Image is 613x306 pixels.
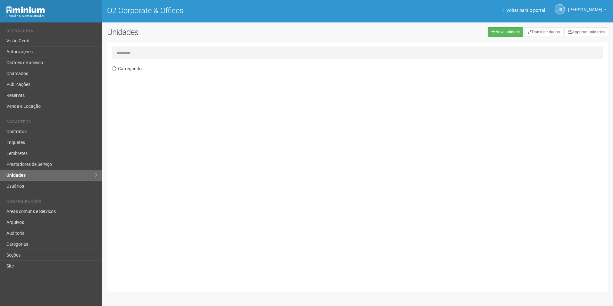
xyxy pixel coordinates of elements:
div: Carregando... [112,63,608,287]
a: Nova unidade [488,27,523,37]
div: Painel do Administrador [6,13,97,19]
li: Configurações [6,200,97,206]
li: Cadastros [6,120,97,126]
a: Importar unidades [564,27,608,37]
a: Voltar para o portal [502,8,545,13]
a: Transferir dados [524,27,563,37]
a: JS [555,4,565,14]
img: Minium [6,6,45,13]
span: Jeferson Souza [568,1,602,12]
h1: O2 Corporate & Offices [107,6,353,15]
a: [PERSON_NAME] [568,8,607,13]
h2: Unidades [107,27,310,37]
li: Operacional [6,29,97,36]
